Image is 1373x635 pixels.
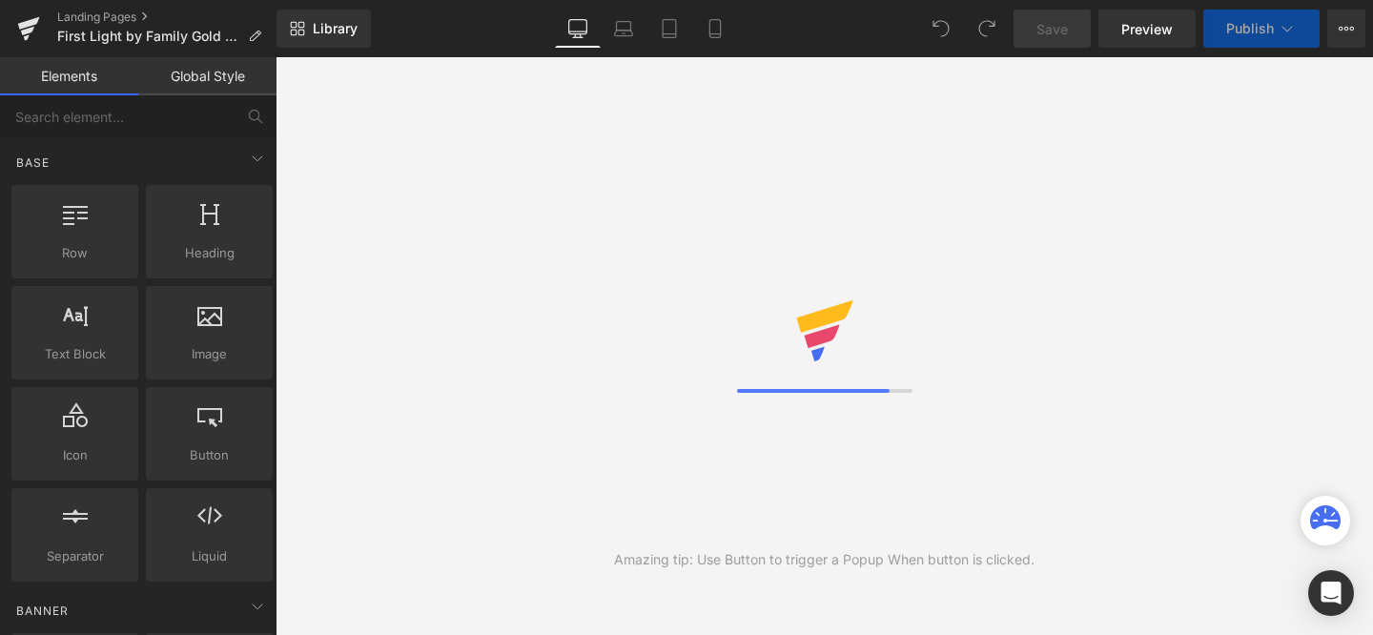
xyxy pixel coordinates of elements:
[152,243,267,263] span: Heading
[152,546,267,566] span: Liquid
[313,20,358,37] span: Library
[968,10,1006,48] button: Redo
[614,549,1035,570] div: Amazing tip: Use Button to trigger a Popup When button is clicked.
[1203,10,1320,48] button: Publish
[1121,19,1173,39] span: Preview
[17,445,133,465] span: Icon
[138,57,277,95] a: Global Style
[17,344,133,364] span: Text Block
[277,10,371,48] a: New Library
[152,445,267,465] span: Button
[14,602,71,620] span: Banner
[14,154,51,172] span: Base
[1308,570,1354,616] div: Open Intercom Messenger
[601,10,646,48] a: Laptop
[555,10,601,48] a: Desktop
[1036,19,1068,39] span: Save
[1327,10,1365,48] button: More
[1226,21,1274,36] span: Publish
[152,344,267,364] span: Image
[17,243,133,263] span: Row
[57,29,240,44] span: First Light by Family Gold | Local Eclectic
[17,546,133,566] span: Separator
[646,10,692,48] a: Tablet
[1098,10,1196,48] a: Preview
[57,10,277,25] a: Landing Pages
[692,10,738,48] a: Mobile
[922,10,960,48] button: Undo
